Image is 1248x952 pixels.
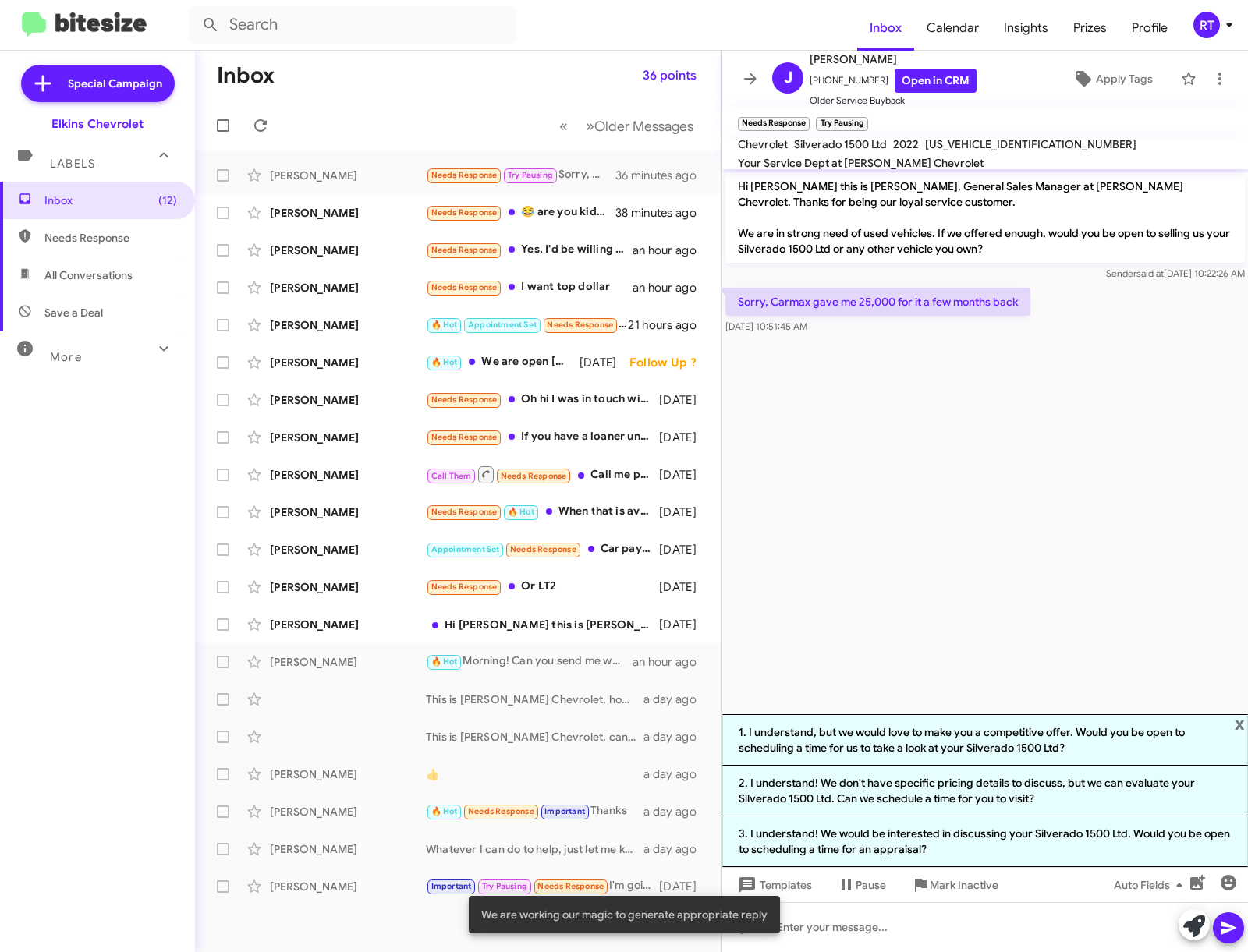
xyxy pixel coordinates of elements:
[580,355,629,370] div: [DATE]
[633,280,709,296] div: an hour ago
[925,137,1136,151] span: [US_VEHICLE_IDENTIFICATION_NUMBER]
[270,879,426,894] div: [PERSON_NAME]
[659,392,709,408] div: [DATE]
[643,766,709,782] div: a day ago
[431,320,458,330] span: 🔥 Hot
[270,205,426,221] div: [PERSON_NAME]
[643,62,697,90] span: 36 points
[426,428,659,446] div: If you have a loaner under 55k MSRP and are willing to match the deal I sent over, we can talk. O...
[725,288,1030,316] p: Sorry, Carmax gave me 25,000 for it a few months back
[629,355,709,370] div: Follow Up ?
[643,841,709,857] div: a day ago
[426,278,633,296] div: I want top dollar
[426,465,659,484] div: Call me plz [PHONE_NUMBER]
[270,542,426,557] div: [PERSON_NAME]
[270,467,426,483] div: [PERSON_NAME]
[1106,267,1245,279] span: Sender [DATE] 10:22:26 AM
[738,156,984,170] span: Your Service Dept at [PERSON_NAME] Chevrolet
[270,242,426,258] div: [PERSON_NAME]
[426,353,580,371] div: We are open [DATE] until 5pm. Looking forward to seeing your Ford.
[722,816,1248,867] li: 3. I understand! We would be interested in discussing your Silverado 1500 Ltd. Would you be open ...
[426,241,633,259] div: Yes. I'd be willing to trade for a smaller payment
[824,871,899,899] button: Pause
[816,117,867,131] small: Try Pausing
[722,714,1248,766] li: 1. I understand, but we would love to make you a competitive offer. Would you be open to scheduli...
[643,729,709,745] div: a day ago
[738,137,788,151] span: Chevrolet
[426,653,633,671] div: Morning! Can you send me what you sent, nothing came through. My email is [PERSON_NAME][EMAIL_ADD...
[44,267,133,283] span: All Conversations
[431,656,458,667] span: 🔥 Hot
[68,76,162,91] span: Special Campaign
[550,110,577,142] button: Previous
[426,729,643,745] div: This is [PERSON_NAME] Chevrolet, can we assist?
[576,110,703,142] button: Next
[586,116,594,136] span: »
[1051,65,1173,93] button: Apply Tags
[1114,871,1189,899] span: Auto Fields
[431,245,498,255] span: Needs Response
[510,544,576,554] span: Needs Response
[991,5,1061,51] span: Insights
[468,320,537,330] span: Appointment Set
[270,804,426,819] div: [PERSON_NAME]
[426,540,659,558] div: Car payments are outrageously high and I'm not interested in high car payments because I have bad...
[431,207,498,218] span: Needs Response
[426,617,659,632] div: Hi [PERSON_NAME] this is [PERSON_NAME] at [PERSON_NAME] Chevrolet. Just wanted to follow up and m...
[501,471,567,481] span: Needs Response
[722,871,824,899] button: Templates
[51,116,144,132] div: Elkins Chevrolet
[431,282,498,292] span: Needs Response
[508,170,553,180] span: Try Pausing
[544,806,585,816] span: Important
[426,203,615,221] div: 😂 are you kidding. Have you seen the prices on new trucks. Hell no brother. Bring those down to 3...
[1096,65,1153,93] span: Apply Tags
[643,692,709,707] div: a day ago
[615,168,709,183] div: 36 minutes ago
[633,242,709,258] div: an hour ago
[431,395,498,405] span: Needs Response
[431,471,472,481] span: Call Them
[431,806,458,816] span: 🔥 Hot
[50,350,82,364] span: More
[44,230,177,246] span: Needs Response
[431,432,498,442] span: Needs Response
[659,504,709,520] div: [DATE]
[559,116,568,136] span: «
[426,802,643,820] div: Thanks
[810,69,977,93] span: [PHONE_NUMBER]
[810,50,977,69] span: [PERSON_NAME]
[659,467,709,483] div: [DATE]
[426,391,659,409] div: Oh hi I was in touch with one of your team he said he'll let me know when the cheaper model exuin...
[270,317,426,333] div: [PERSON_NAME]
[481,907,768,922] span: We are working our magic to generate appropriate reply
[630,62,709,90] button: 36 points
[914,5,991,51] a: Calendar
[1180,12,1231,38] button: RT
[1136,267,1164,279] span: said at
[659,430,709,445] div: [DATE]
[659,579,709,595] div: [DATE]
[431,357,458,367] span: 🔥 Hot
[426,766,643,782] div: 👍
[270,280,426,296] div: [PERSON_NAME]
[189,6,516,44] input: Search
[270,617,426,632] div: [PERSON_NAME]
[270,841,426,857] div: [PERSON_NAME]
[784,65,792,90] span: J
[426,692,643,707] div: This is [PERSON_NAME] Chevrolet, how can we assist?
[551,110,703,142] nav: Page navigation example
[547,320,613,330] span: Needs Response
[738,117,810,131] small: Needs Response
[643,804,709,819] div: a day ago
[270,504,426,520] div: [PERSON_NAME]
[431,881,472,891] span: Important
[722,766,1248,816] li: 2. I understand! We don't have specific pricing details to discuss, but we can evaluate your Silv...
[426,166,615,184] div: Sorry, Carmax gave me 25,000 for it a few months back
[735,871,812,899] span: Templates
[44,193,177,208] span: Inbox
[431,170,498,180] span: Needs Response
[1119,5,1180,51] a: Profile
